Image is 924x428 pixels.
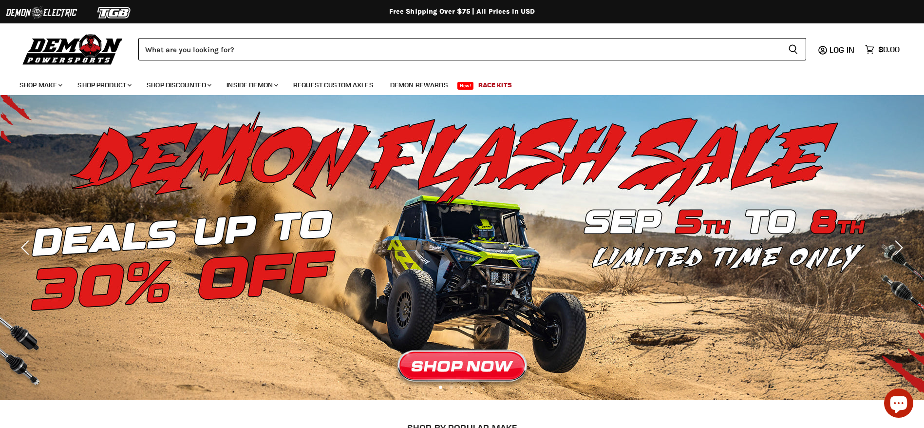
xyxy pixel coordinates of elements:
[78,3,151,22] img: TGB Logo 2
[5,3,78,22] img: Demon Electric Logo 2
[881,389,916,420] inbox-online-store-chat: Shopify online store chat
[17,238,37,257] button: Previous
[460,386,464,389] li: Page dot 3
[286,75,381,95] a: Request Custom Axles
[887,238,907,257] button: Next
[219,75,284,95] a: Inside Demon
[878,45,900,54] span: $0.00
[73,7,852,16] div: Free Shipping Over $75 | All Prices In USD
[383,75,455,95] a: Demon Rewards
[780,38,806,60] button: Search
[19,32,126,66] img: Demon Powersports
[12,71,897,95] ul: Main menu
[138,38,780,60] input: Search
[471,386,474,389] li: Page dot 4
[457,82,474,90] span: New!
[860,42,905,57] a: $0.00
[139,75,217,95] a: Shop Discounted
[138,38,806,60] form: Product
[12,75,68,95] a: Shop Make
[830,45,854,55] span: Log in
[70,75,137,95] a: Shop Product
[825,45,860,54] a: Log in
[482,386,485,389] li: Page dot 5
[439,386,442,389] li: Page dot 1
[450,386,453,389] li: Page dot 2
[471,75,519,95] a: Race Kits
